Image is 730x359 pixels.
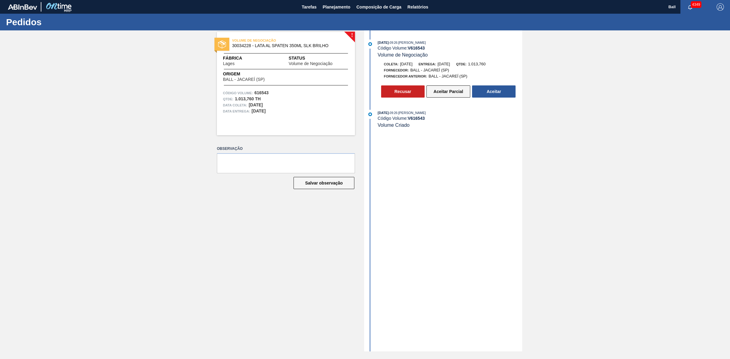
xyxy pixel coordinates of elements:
strong: V 616543 [408,46,425,50]
span: : [PERSON_NAME] [397,111,426,115]
div: Código Volume: [378,46,522,50]
span: BALL - JACAREÍ (SP) [429,74,467,78]
button: Salvar observação [294,177,354,189]
span: Data entrega: [223,108,250,114]
span: [DATE] [437,62,450,66]
span: Fornecedor: [384,68,409,72]
span: Fábrica [223,55,254,61]
h1: Pedidos [6,19,114,26]
span: BALL - JACAREÍ (SP) [223,77,265,82]
span: Volume de Negociação [289,61,332,66]
span: Planejamento [323,3,350,11]
span: 30034228 - LATA AL SPATEN 350ML SLK BRILHO [232,43,342,48]
span: 4349 [691,1,701,8]
img: Logout [717,3,724,11]
strong: 1.013,760 TH [235,96,261,101]
span: Código Volume: [223,90,253,96]
span: VOLUME DE NEGOCIAÇÃO [232,37,317,43]
span: - 09:26 [389,41,397,44]
div: Código Volume: [378,116,522,121]
span: Qtde : [223,96,233,102]
img: atual [368,112,372,116]
span: Relatórios [408,3,428,11]
span: Entrega: [419,62,436,66]
span: [DATE] [400,62,412,66]
span: - 09:26 [389,111,397,115]
img: TNhmsLtSVTkK8tSr43FrP2fwEKptu5GPRR3wAAAABJRU5ErkJggg== [8,4,37,10]
span: Lages [223,61,235,66]
button: Aceitar Parcial [426,85,470,98]
span: Qtde: [456,62,466,66]
span: Data coleta: [223,102,247,108]
label: Observação [217,144,355,153]
span: Fornecedor Anterior: [384,74,427,78]
span: Volume de Negociação [378,52,428,57]
strong: 616543 [254,90,269,95]
span: : [PERSON_NAME] [397,41,426,44]
span: Volume Criado [378,123,410,128]
span: Composição de Carga [356,3,401,11]
img: atual [368,42,372,46]
strong: [DATE] [252,109,266,113]
span: Coleta: [384,62,398,66]
span: Tarefas [302,3,317,11]
span: 1.013,760 [468,62,486,66]
button: Notificações [680,3,700,11]
span: Status [289,55,349,61]
span: Origem [223,71,282,77]
button: Recusar [381,85,425,98]
span: BALL - JACAREÍ (SP) [410,68,449,72]
strong: [DATE] [249,102,263,107]
strong: V 616543 [408,116,425,121]
img: status [218,40,226,48]
span: [DATE] [378,41,389,44]
span: [DATE] [378,111,389,115]
button: Aceitar [472,85,516,98]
